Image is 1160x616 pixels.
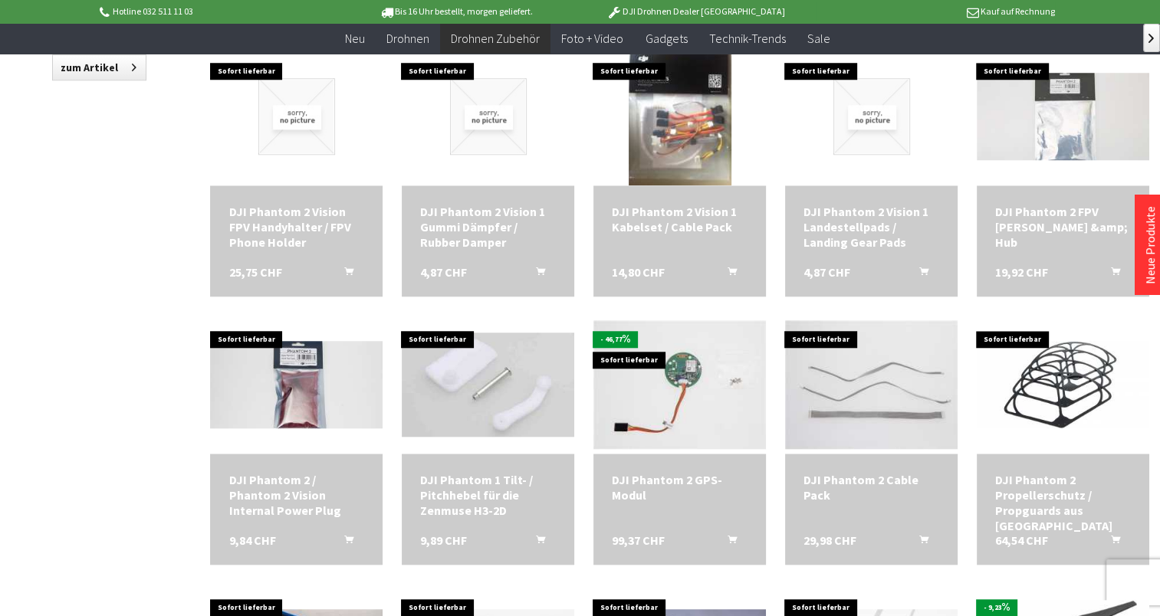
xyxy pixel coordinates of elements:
[612,264,665,280] span: 14,80 CHF
[803,264,850,280] span: 4,87 CHF
[995,264,1048,280] span: 19,92 CHF
[612,204,748,234] div: DJI Phantom 2 Vision 1 Kabelset / Cable Pack
[995,532,1048,548] span: 64,54 CHF
[709,532,746,552] button: In den Warenkorb
[345,31,365,46] span: Neu
[420,472,556,518] div: DJI Phantom 1 Tilt- / Pitchhebel für die Zenmuse H3-2D
[901,264,938,284] button: In den Warenkorb
[995,472,1131,533] div: DJI Phantom 2 Propellerschutz / Propguards aus [GEOGRAPHIC_DATA]
[97,2,336,21] p: Hotline 032 511 11 03
[803,204,939,250] a: DJI Phantom 2 Vision 1 Landestellpads / Landing Gear Pads 4,87 CHF In den Warenkorb
[451,31,540,46] span: Drohnen Zubehör
[901,532,938,552] button: In den Warenkorb
[326,532,363,552] button: In den Warenkorb
[386,31,429,46] span: Drohnen
[803,472,939,503] div: DJI Phantom 2 Cable Pack
[803,472,939,503] a: DJI Phantom 2 Cable Pack 29,98 CHF In den Warenkorb
[1093,264,1129,284] button: In den Warenkorb
[52,54,146,80] a: zum Artikel
[629,48,731,185] img: DJI Phantom 2 Vision 1 Kabelset / Cable Pack
[228,472,364,518] div: DJI Phantom 2 / Phantom 2 Vision Internal Power Plug
[326,264,363,284] button: In den Warenkorb
[1093,532,1129,552] button: In den Warenkorb
[612,532,665,548] span: 99,37 CHF
[634,23,698,54] a: Gadgets
[210,341,383,428] img: DJI Phantom 2 / Phantom 2 Vision Internal Power Plug
[228,532,275,548] span: 9,84 CHF
[816,2,1055,21] p: Kauf auf Rechnung
[228,204,364,250] a: DJI Phantom 2 Vision FPV Handyhalter / FPV Phone Holder 25,75 CHF In den Warenkorb
[561,31,623,46] span: Foto + Video
[228,204,364,250] div: DJI Phantom 2 Vision FPV Handyhalter / FPV Phone Holder
[698,23,796,54] a: Technik-Trends
[977,73,1149,159] img: DJI Phantom 2 FPV Kabel &amp; Hub
[645,31,687,46] span: Gadgets
[518,264,554,284] button: In den Warenkorb
[807,31,830,46] span: Sale
[258,78,335,155] img: DJI Phantom 2 Vision FPV Handyhalter / FPV Phone Holder
[228,472,364,518] a: DJI Phantom 2 / Phantom 2 Vision Internal Power Plug 9,84 CHF In den Warenkorb
[593,320,766,450] img: DJI Phantom 2 GPS-Modul
[612,472,748,503] a: DJI Phantom 2 GPS-Modul 99,37 CHF In den Warenkorb
[612,472,748,503] div: DJI Phantom 2 GPS-Modul
[995,204,1131,250] a: DJI Phantom 2 FPV [PERSON_NAME] &amp; Hub 19,92 CHF In den Warenkorb
[420,204,556,250] a: DJI Phantom 2 Vision 1 Gummi Dämpfer / Rubber Damper 4,87 CHF In den Warenkorb
[1148,34,1154,43] span: 
[518,532,554,552] button: In den Warenkorb
[550,23,634,54] a: Foto + Video
[1142,206,1158,284] a: Neue Produkte
[995,472,1131,533] a: DJI Phantom 2 Propellerschutz / Propguards aus [GEOGRAPHIC_DATA] 64,54 CHF In den Warenkorb
[708,31,785,46] span: Technik-Trends
[612,204,748,234] a: DJI Phantom 2 Vision 1 Kabelset / Cable Pack 14,80 CHF In den Warenkorb
[709,264,746,284] button: In den Warenkorb
[977,341,1149,428] img: DJI Phantom 2 Propellerschutz / Propguards aus Karbon
[402,333,574,437] img: DJI Phantom 1 Tilt- / Pitchhebel für die Zenmuse H3-2D
[334,23,376,54] a: Neu
[576,2,815,21] p: DJI Drohnen Dealer [GEOGRAPHIC_DATA]
[420,472,556,518] a: DJI Phantom 1 Tilt- / Pitchhebel für die Zenmuse H3-2D 9,89 CHF In den Warenkorb
[796,23,840,54] a: Sale
[785,320,958,450] img: DJI Phantom 2 Cable Pack
[228,264,281,280] span: 25,75 CHF
[376,23,440,54] a: Drohnen
[803,204,939,250] div: DJI Phantom 2 Vision 1 Landestellpads / Landing Gear Pads
[420,204,556,250] div: DJI Phantom 2 Vision 1 Gummi Dämpfer / Rubber Damper
[440,23,550,54] a: Drohnen Zubehör
[803,532,856,548] span: 29,98 CHF
[420,264,467,280] span: 4,87 CHF
[995,204,1131,250] div: DJI Phantom 2 FPV [PERSON_NAME] &amp; Hub
[337,2,576,21] p: Bis 16 Uhr bestellt, morgen geliefert.
[450,78,527,155] img: DJI Phantom 2 Vision 1 Gummi Dämpfer / Rubber Damper
[420,532,467,548] span: 9,89 CHF
[833,78,910,155] img: DJI Phantom 2 Vision 1 Landestellpads / Landing Gear Pads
